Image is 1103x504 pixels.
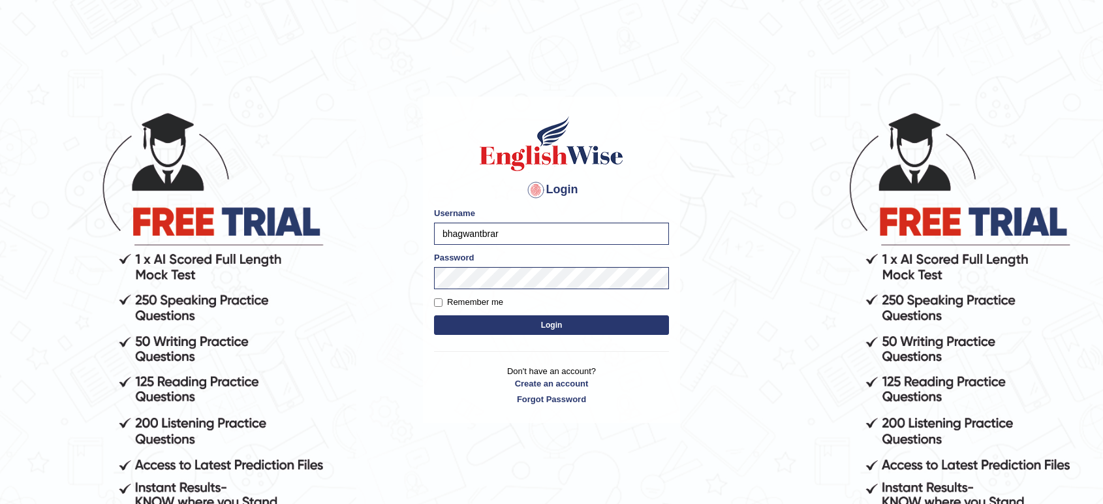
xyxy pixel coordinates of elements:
[434,298,443,307] input: Remember me
[434,365,669,405] p: Don't have an account?
[434,377,669,390] a: Create an account
[434,393,669,405] a: Forgot Password
[434,315,669,335] button: Login
[434,296,503,309] label: Remember me
[434,251,474,264] label: Password
[477,114,626,173] img: Logo of English Wise sign in for intelligent practice with AI
[434,180,669,200] h4: Login
[434,207,475,219] label: Username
